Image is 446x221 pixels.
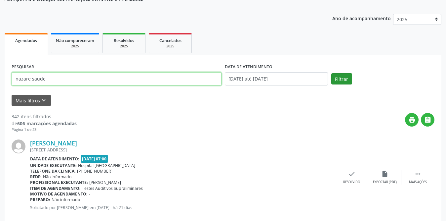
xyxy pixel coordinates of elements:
[30,197,50,202] b: Preparo:
[43,174,71,180] span: Não informado
[414,170,422,178] i: 
[78,163,135,168] span: Hospital [GEOGRAPHIC_DATA]
[89,191,90,197] span: -
[332,14,391,22] p: Ano de acompanhamento
[343,180,360,185] div: Resolvido
[30,156,79,162] b: Data de atendimento:
[30,163,77,168] b: Unidade executante:
[56,38,94,43] span: Não compareceram
[30,180,88,185] b: Profissional executante:
[405,113,419,127] button: print
[81,155,108,163] span: [DATE] 07:00
[30,174,42,180] b: Rede:
[12,95,51,106] button: Mais filtroskeyboard_arrow_down
[82,186,143,191] span: Testes Auditivos Supraliminares
[12,120,77,127] div: de
[12,113,77,120] div: 342 itens filtrados
[17,120,77,127] strong: 606 marcações agendadas
[30,168,76,174] b: Telefone da clínica:
[12,72,222,85] input: Nome, CNS
[77,168,112,174] span: [PHONE_NUMBER]
[421,113,434,127] button: 
[225,72,328,85] input: Selecione um intervalo
[15,38,37,43] span: Agendados
[30,139,77,147] a: [PERSON_NAME]
[381,170,388,178] i: insert_drive_file
[348,170,355,178] i: check
[12,139,25,153] img: img
[114,38,134,43] span: Resolvidos
[331,73,352,84] button: Filtrar
[373,180,397,185] div: Exportar (PDF)
[30,205,335,210] p: Solicitado por [PERSON_NAME] em [DATE] - há 21 dias
[107,44,141,49] div: 2025
[159,38,182,43] span: Cancelados
[12,127,77,133] div: Página 1 de 23
[52,197,80,202] span: Não informado
[409,180,427,185] div: Mais ações
[30,186,81,191] b: Item de agendamento:
[40,97,47,104] i: keyboard_arrow_down
[408,116,416,124] i: print
[56,44,94,49] div: 2025
[30,147,335,153] div: [STREET_ADDRESS]
[225,62,272,72] label: DATA DE ATENDIMENTO
[154,44,187,49] div: 2025
[89,180,121,185] span: [PERSON_NAME]
[30,191,88,197] b: Motivo de agendamento:
[12,62,34,72] label: PESQUISAR
[424,116,431,124] i: 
